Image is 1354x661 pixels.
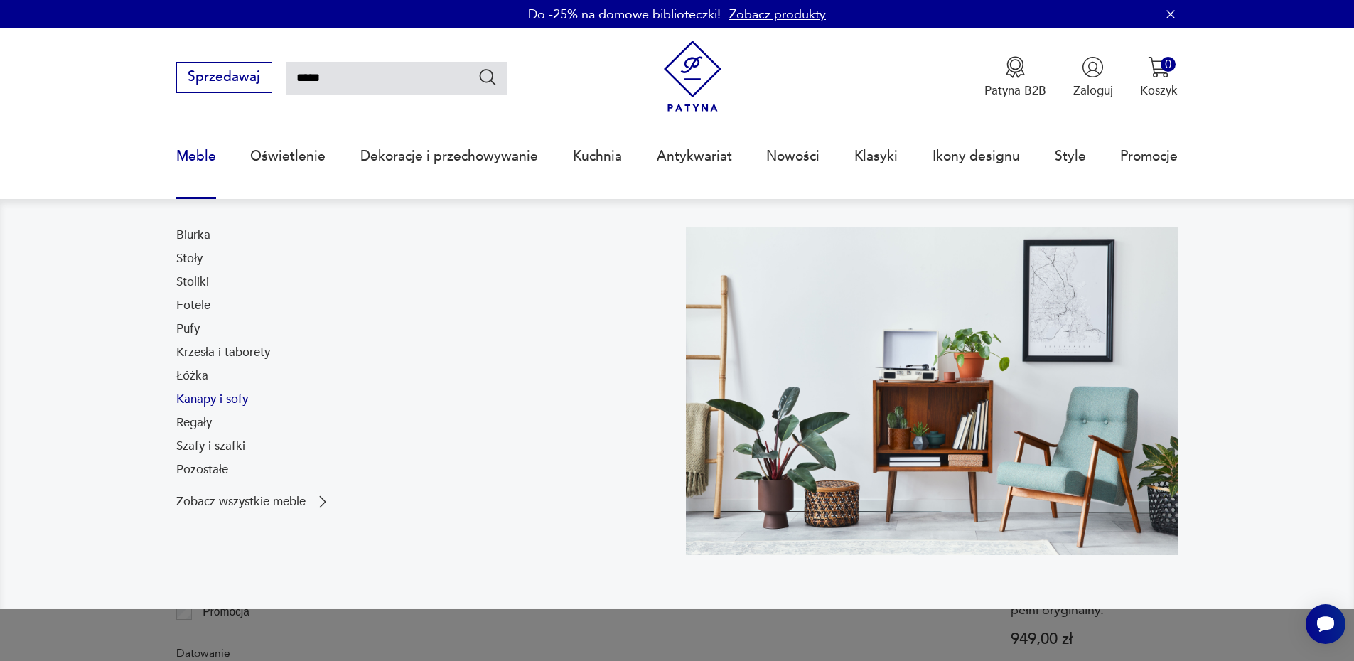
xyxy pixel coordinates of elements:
[686,227,1178,555] img: 969d9116629659dbb0bd4e745da535dc.jpg
[478,67,498,87] button: Szukaj
[657,41,729,112] img: Patyna - sklep z meblami i dekoracjami vintage
[176,367,208,385] a: Łóżka
[528,6,721,23] p: Do -25% na domowe biblioteczki!
[933,124,1020,189] a: Ikony designu
[176,274,209,291] a: Stoliki
[176,414,212,431] a: Regały
[766,124,820,189] a: Nowości
[1140,82,1178,99] p: Koszyk
[1055,124,1086,189] a: Style
[1073,56,1113,99] button: Zaloguj
[176,124,216,189] a: Meble
[1120,124,1178,189] a: Promocje
[984,82,1046,99] p: Patyna B2B
[1306,604,1345,644] iframe: Smartsupp widget button
[176,461,228,478] a: Pozostałe
[1161,57,1176,72] div: 0
[250,124,326,189] a: Oświetlenie
[176,297,210,314] a: Fotele
[360,124,538,189] a: Dekoracje i przechowywanie
[176,438,245,455] a: Szafy i szafki
[176,391,248,408] a: Kanapy i sofy
[1140,56,1178,99] button: 0Koszyk
[176,250,203,267] a: Stoły
[176,72,272,84] a: Sprzedawaj
[984,56,1046,99] a: Ikona medaluPatyna B2B
[176,321,200,338] a: Pufy
[1082,56,1104,78] img: Ikonka użytkownika
[176,62,272,93] button: Sprzedawaj
[1004,56,1026,78] img: Ikona medalu
[176,344,270,361] a: Krzesła i taborety
[854,124,898,189] a: Klasyki
[176,493,331,510] a: Zobacz wszystkie meble
[1148,56,1170,78] img: Ikona koszyka
[176,227,210,244] a: Biurka
[176,496,306,507] p: Zobacz wszystkie meble
[657,124,732,189] a: Antykwariat
[573,124,622,189] a: Kuchnia
[729,6,826,23] a: Zobacz produkty
[1073,82,1113,99] p: Zaloguj
[984,56,1046,99] button: Patyna B2B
